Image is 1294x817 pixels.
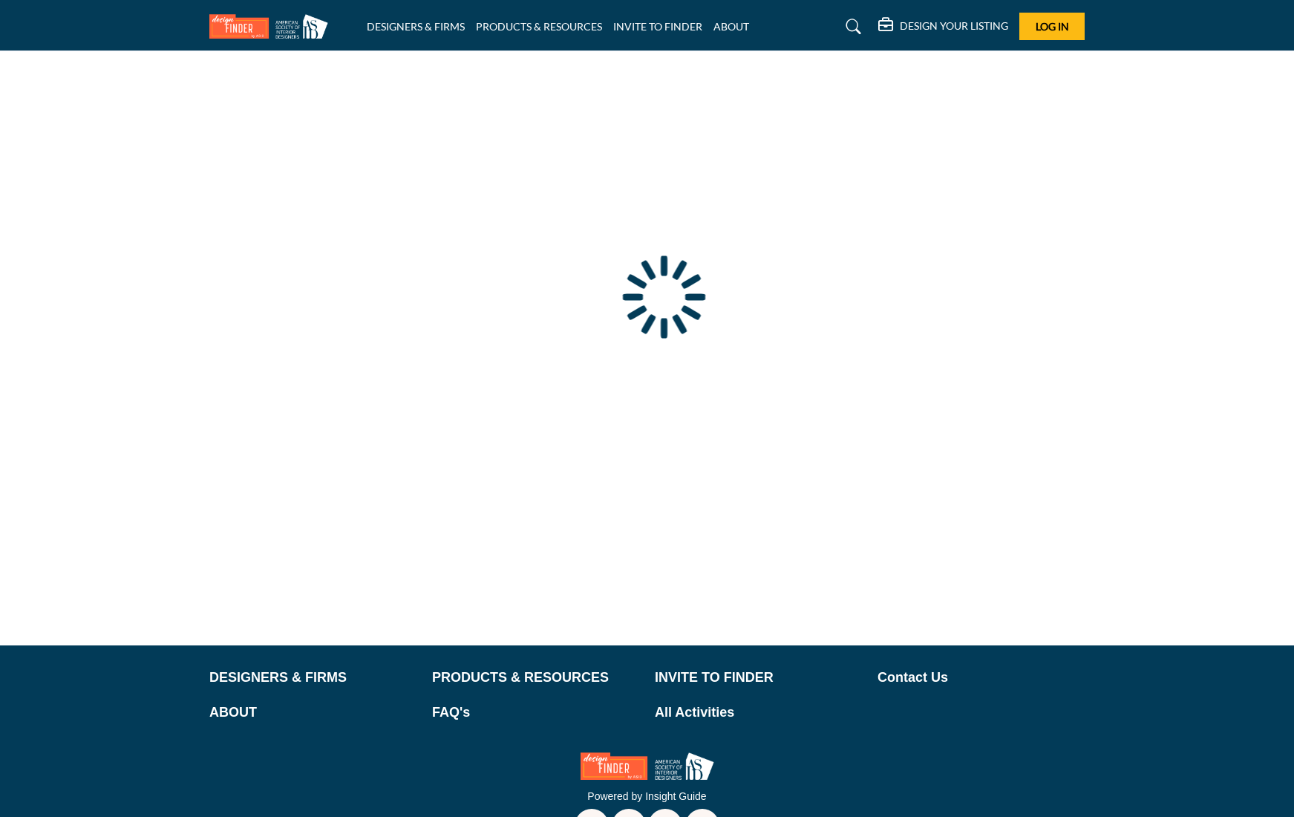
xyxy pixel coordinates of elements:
a: Search [831,15,871,39]
a: DESIGNERS & FIRMS [209,668,416,688]
img: No Site Logo [581,752,714,780]
h5: DESIGN YOUR LISTING [900,19,1008,33]
span: Log In [1036,20,1069,33]
a: INVITE TO FINDER [613,20,702,33]
img: Site Logo [209,14,336,39]
a: ABOUT [713,20,749,33]
div: DESIGN YOUR LISTING [878,18,1008,36]
a: FAQ's [432,703,639,723]
a: ABOUT [209,703,416,723]
a: PRODUCTS & RESOURCES [476,20,602,33]
a: Contact Us [878,668,1085,688]
a: All Activities [655,703,862,723]
a: Powered by Insight Guide [587,790,706,802]
a: INVITE TO FINDER [655,668,862,688]
a: PRODUCTS & RESOURCES [432,668,639,688]
button: Log In [1019,13,1085,40]
a: DESIGNERS & FIRMS [367,20,465,33]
